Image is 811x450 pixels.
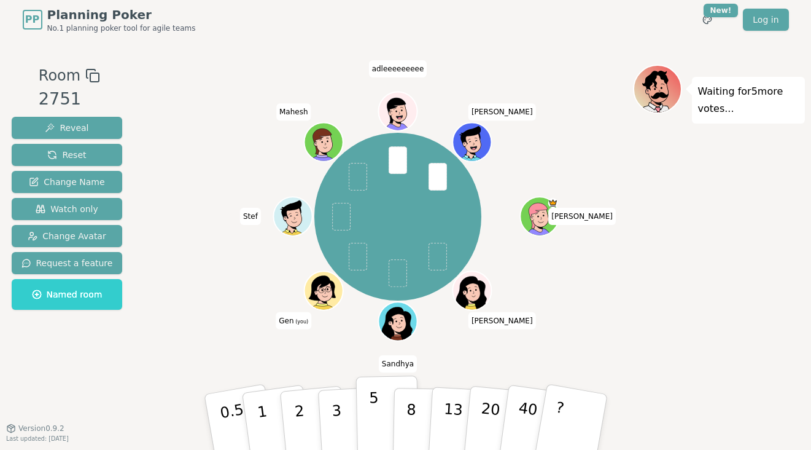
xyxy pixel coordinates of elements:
button: Version0.9.2 [6,424,64,433]
button: Change Avatar [12,225,123,247]
button: New! [696,9,718,31]
span: Click to change your name [240,208,261,225]
span: PP [25,12,39,27]
div: 2751 [39,87,100,112]
span: Room [39,65,80,87]
span: Laura is the host [548,199,558,208]
button: Reveal [12,117,123,139]
div: New! [704,4,739,17]
span: Named room [32,288,103,301]
span: Reset [47,149,86,161]
span: Change Avatar [28,230,106,242]
a: Log in [743,9,788,31]
span: Click to change your name [276,312,311,330]
span: Change Name [29,176,104,188]
button: Click to change your avatar [305,273,341,309]
button: Change Name [12,171,123,193]
p: Waiting for 5 more votes... [698,83,799,117]
button: Reset [12,144,123,166]
span: Click to change your name [379,355,417,373]
a: PPPlanning PokerNo.1 planning poker tool for agile teams [23,6,196,33]
span: Click to change your name [468,312,536,330]
span: (you) [294,319,309,325]
span: Click to change your name [276,104,311,121]
span: Click to change your name [468,104,536,121]
span: Request a feature [21,257,113,269]
span: Version 0.9.2 [18,424,64,433]
span: Watch only [36,203,98,215]
span: No.1 planning poker tool for agile teams [47,23,196,33]
button: Named room [12,279,123,310]
span: Reveal [45,122,88,134]
button: Request a feature [12,252,123,274]
span: Click to change your name [548,208,616,225]
button: Watch only [12,198,123,220]
span: Click to change your name [369,60,427,77]
span: Last updated: [DATE] [6,435,69,442]
span: Planning Poker [47,6,196,23]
